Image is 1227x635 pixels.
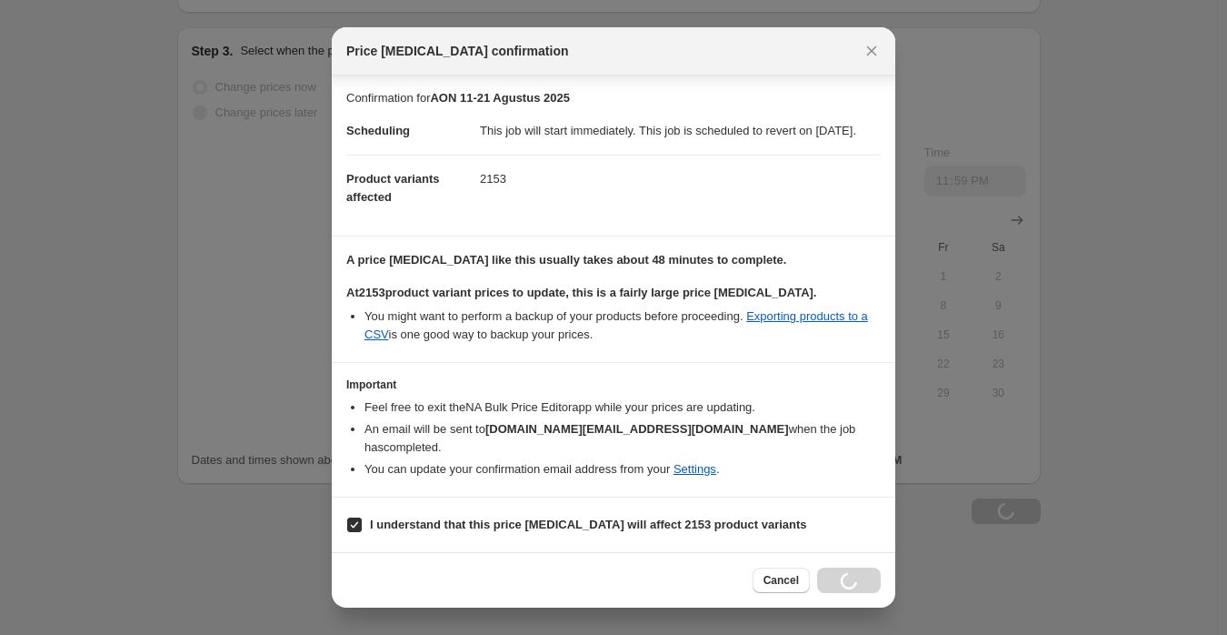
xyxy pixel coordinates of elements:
[346,124,410,137] span: Scheduling
[364,420,881,457] li: An email will be sent to when the job has completed .
[346,172,440,204] span: Product variants affected
[480,107,881,155] dd: This job will start immediately. This job is scheduled to revert on [DATE].
[763,573,799,588] span: Cancel
[346,378,881,392] h3: Important
[430,91,569,105] b: AON 11-21 Agustus 2025
[364,307,881,344] li: You might want to perform a backup of your products before proceeding. is one good way to backup ...
[364,460,881,479] li: You can update your confirmation email address from your .
[370,518,807,531] b: I understand that this price [MEDICAL_DATA] will affect 2153 product variants
[346,253,786,267] b: A price [MEDICAL_DATA] like this usually takes about 48 minutes to complete.
[346,42,569,60] span: Price [MEDICAL_DATA] confirmation
[346,89,881,107] p: Confirmation for
[673,462,716,476] a: Settings
[753,568,810,593] button: Cancel
[346,286,816,299] b: At 2153 product variant prices to update, this is a fairly large price [MEDICAL_DATA].
[485,422,789,436] b: [DOMAIN_NAME][EMAIL_ADDRESS][DOMAIN_NAME]
[480,155,881,203] dd: 2153
[859,38,884,64] button: Close
[364,309,868,341] a: Exporting products to a CSV
[364,398,881,417] li: Feel free to exit the NA Bulk Price Editor app while your prices are updating.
